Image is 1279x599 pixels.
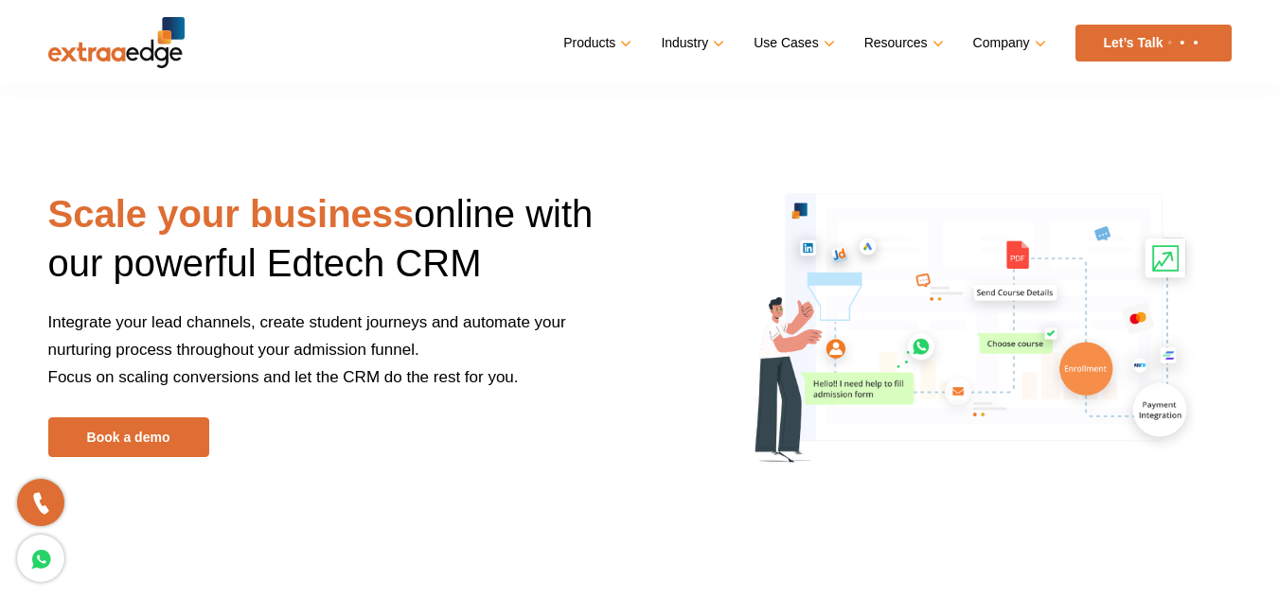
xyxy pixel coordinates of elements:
[563,29,628,57] a: Products
[48,189,626,308] h1: online with our powerful Edtech CRM
[661,29,720,57] a: Industry
[48,193,415,235] strong: Scale your business
[48,417,209,457] a: Book a demo
[973,29,1042,57] a: Company
[864,29,940,57] a: Resources
[726,158,1220,487] img: scale-your-business-online-with-edtech-crm
[754,29,830,57] a: Use Cases
[1075,25,1232,62] a: Let’s Talk
[48,308,626,417] p: Integrate your lead channels, create student journeys and automate your nurturing process through...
